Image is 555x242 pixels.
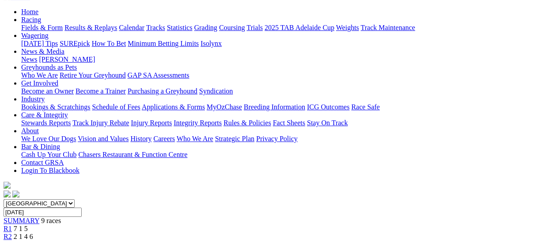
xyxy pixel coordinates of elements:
a: Bar & Dining [21,143,60,150]
a: [PERSON_NAME] [39,56,95,63]
a: Syndication [199,87,233,95]
a: Who We Are [177,135,213,142]
a: Purchasing a Greyhound [128,87,197,95]
a: Cash Up Your Club [21,151,76,158]
div: Care & Integrity [21,119,551,127]
a: Track Maintenance [361,24,415,31]
a: Fields & Form [21,24,63,31]
a: We Love Our Dogs [21,135,76,142]
div: Wagering [21,40,551,48]
a: Fact Sheets [273,119,305,127]
a: Become an Owner [21,87,74,95]
a: Track Injury Rebate [72,119,129,127]
a: Weights [336,24,359,31]
a: Vision and Values [78,135,128,142]
a: Bookings & Scratchings [21,103,90,111]
a: Race Safe [351,103,379,111]
a: Tracks [146,24,165,31]
a: MyOzChase [207,103,242,111]
a: Retire Your Greyhound [60,71,126,79]
a: Greyhounds as Pets [21,63,77,71]
a: Contact GRSA [21,159,64,166]
a: Isolynx [200,40,222,47]
a: Results & Replays [64,24,117,31]
a: Care & Integrity [21,111,68,119]
a: Industry [21,95,45,103]
div: Industry [21,103,551,111]
a: Stay On Track [307,119,347,127]
div: About [21,135,551,143]
img: twitter.svg [12,190,19,197]
input: Select date [4,208,82,217]
a: Breeding Information [244,103,305,111]
a: Home [21,8,38,15]
a: R2 [4,233,12,240]
a: Applications & Forms [142,103,205,111]
a: Injury Reports [131,119,172,127]
a: History [130,135,151,142]
a: Careers [153,135,175,142]
a: R1 [4,225,12,232]
a: Integrity Reports [174,119,222,127]
a: Wagering [21,32,49,39]
a: News [21,56,37,63]
a: SUMMARY [4,217,39,224]
div: Greyhounds as Pets [21,71,551,79]
a: [DATE] Tips [21,40,58,47]
div: Racing [21,24,551,32]
a: Get Involved [21,79,58,87]
img: logo-grsa-white.png [4,182,11,189]
a: Minimum Betting Limits [128,40,199,47]
a: About [21,127,39,134]
a: Grading [194,24,217,31]
a: Chasers Restaurant & Function Centre [78,151,187,158]
img: facebook.svg [4,190,11,197]
a: News & Media [21,48,64,55]
a: Privacy Policy [256,135,298,142]
a: Trials [246,24,263,31]
a: Schedule of Fees [92,103,140,111]
div: Get Involved [21,87,551,95]
a: Coursing [219,24,245,31]
a: Strategic Plan [215,135,254,142]
a: Racing [21,16,41,23]
a: Calendar [119,24,144,31]
a: SUREpick [60,40,90,47]
a: Login To Blackbook [21,167,79,174]
a: GAP SA Assessments [128,71,189,79]
a: 2025 TAB Adelaide Cup [264,24,334,31]
a: Stewards Reports [21,119,71,127]
a: Statistics [167,24,193,31]
a: Rules & Policies [223,119,271,127]
a: Become a Trainer [76,87,126,95]
div: Bar & Dining [21,151,551,159]
span: 7 1 5 [14,225,28,232]
div: News & Media [21,56,551,63]
a: Who We Are [21,71,58,79]
span: 2 1 4 6 [14,233,33,240]
a: How To Bet [92,40,126,47]
span: 9 races [41,217,61,224]
a: ICG Outcomes [307,103,349,111]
